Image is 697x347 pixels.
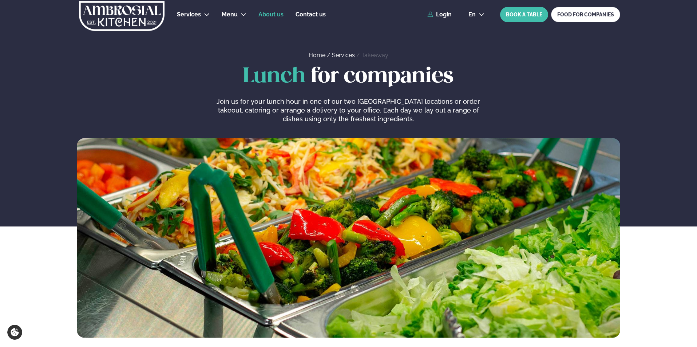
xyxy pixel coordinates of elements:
[463,12,490,17] button: en
[327,52,332,59] span: /
[356,52,361,59] span: /
[77,138,620,338] img: image alt
[332,52,355,59] a: Services
[427,11,452,18] a: Login
[77,65,620,88] h1: for companies
[296,10,326,19] a: Contact us
[7,325,22,340] a: Cookie settings
[500,7,548,22] button: BOOK A TABLE
[361,52,388,59] a: Takeaway
[258,11,284,18] span: About us
[222,10,238,19] a: Menu
[222,11,238,18] span: Menu
[468,12,476,17] span: en
[296,11,326,18] span: Contact us
[243,67,306,87] span: Lunch
[78,1,165,31] img: logo
[551,7,620,22] a: FOOD FOR COMPANIES
[211,97,486,123] p: Join us for your lunch hour in one of our two [GEOGRAPHIC_DATA] locations or order takeout, cater...
[258,10,284,19] a: About us
[177,11,201,18] span: Services
[309,52,325,59] a: Home
[177,10,201,19] a: Services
